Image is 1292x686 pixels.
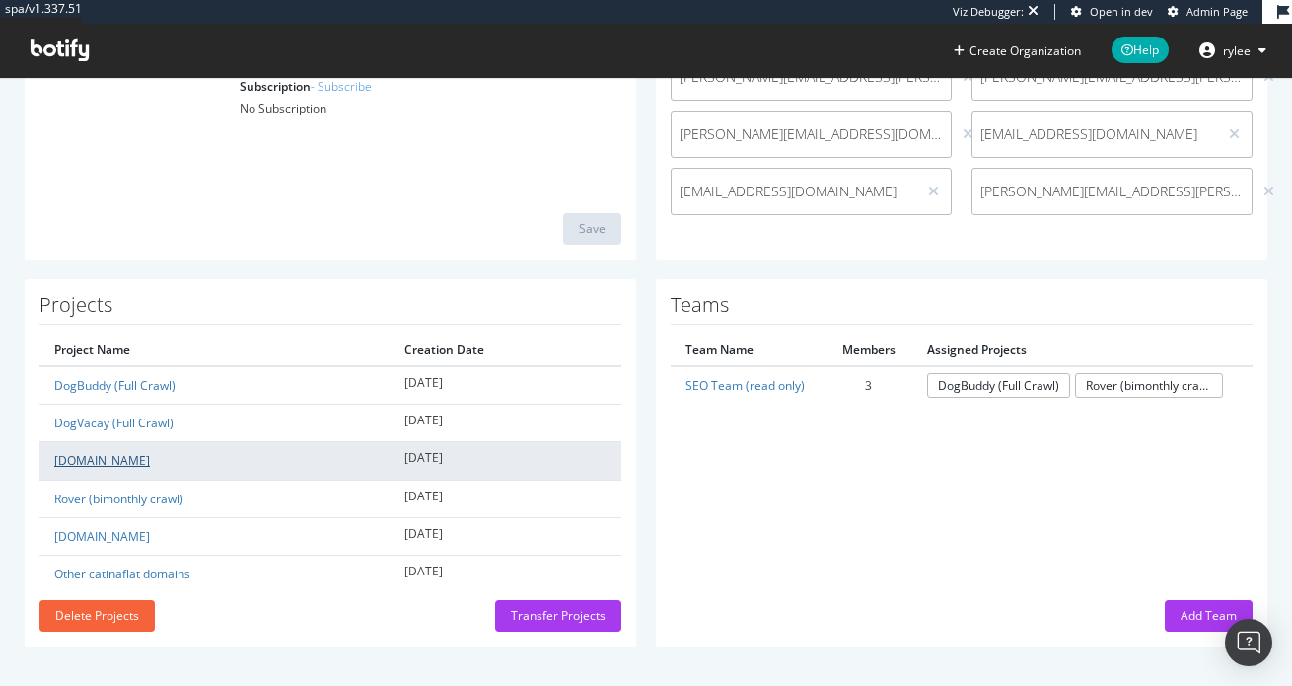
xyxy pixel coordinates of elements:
[680,182,908,201] span: [EMAIL_ADDRESS][DOMAIN_NAME]
[390,480,621,517] td: [DATE]
[54,415,174,431] a: DogVacay (Full Crawl)
[1112,37,1169,63] span: Help
[54,566,190,582] a: Other catinaflat domains
[1225,619,1272,666] div: Open Intercom Messenger
[1181,607,1237,624] div: Add Team
[980,124,1209,144] span: [EMAIL_ADDRESS][DOMAIN_NAME]
[579,220,606,237] div: Save
[1223,42,1251,59] span: rylee
[980,182,1244,201] span: [PERSON_NAME][EMAIL_ADDRESS][PERSON_NAME][DOMAIN_NAME]
[1184,35,1282,66] button: rylee
[54,528,150,545] a: [DOMAIN_NAME]
[1075,373,1223,398] a: Rover (bimonthly crawl)
[1090,4,1153,19] span: Open in dev
[680,124,943,144] span: [PERSON_NAME][EMAIL_ADDRESS][DOMAIN_NAME]
[390,517,621,555] td: [DATE]
[55,607,139,624] div: Delete Projects
[311,78,372,95] a: - Subscribe
[54,377,176,394] a: DogBuddy (Full Crawl)
[1071,4,1153,20] a: Open in dev
[54,491,183,507] a: Rover (bimonthly crawl)
[39,294,621,325] h1: Projects
[54,452,150,469] a: [DOMAIN_NAME]
[390,405,621,442] td: [DATE]
[495,607,621,624] a: Transfer Projects
[390,442,621,480] td: [DATE]
[563,213,621,245] button: Save
[825,335,912,366] th: Members
[1168,4,1248,20] a: Admin Page
[39,600,155,632] button: Delete Projects
[927,373,1070,398] a: DogBuddy (Full Crawl)
[39,335,390,366] th: Project Name
[685,377,805,394] a: SEO Team (read only)
[1186,4,1248,19] span: Admin Page
[390,366,621,405] td: [DATE]
[671,335,825,366] th: Team Name
[390,555,621,592] td: [DATE]
[511,607,606,624] div: Transfer Projects
[240,100,621,116] div: No Subscription
[953,4,1024,20] div: Viz Debugger:
[390,335,621,366] th: Creation Date
[671,294,1253,325] h1: Teams
[825,366,912,404] td: 3
[953,41,1082,60] button: Create Organization
[240,78,372,95] label: Subscription
[495,600,621,632] button: Transfer Projects
[1165,600,1253,632] button: Add Team
[1165,607,1253,624] a: Add Team
[912,335,1253,366] th: Assigned Projects
[39,607,155,624] a: Delete Projects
